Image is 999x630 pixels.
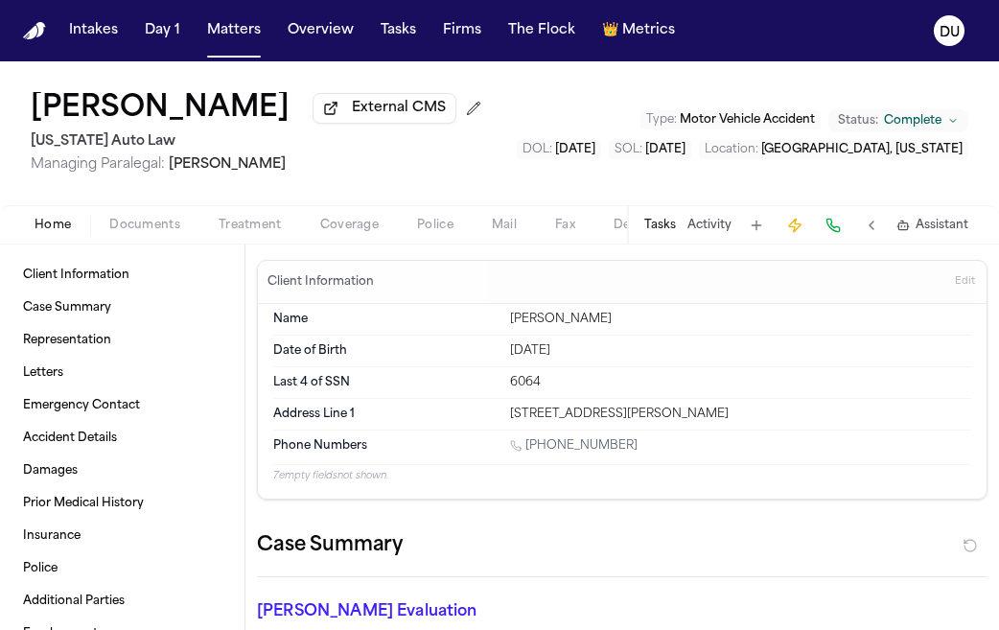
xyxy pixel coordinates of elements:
[273,407,499,422] dt: Address Line 1
[273,312,499,327] dt: Name
[699,140,968,159] button: Edit Location: Detroit, Michigan
[23,594,125,609] span: Additional Parties
[137,13,188,48] button: Day 1
[31,157,165,172] span: Managing Paralegal:
[373,13,424,48] button: Tasks
[23,22,46,40] a: Home
[435,13,489,48] button: Firms
[15,423,229,454] a: Accident Details
[645,144,685,155] span: [DATE]
[23,463,78,478] span: Damages
[510,438,638,454] a: Call 1 (313) 918-6987
[743,212,770,239] button: Add Task
[273,438,367,454] span: Phone Numbers
[23,22,46,40] img: Finch Logo
[23,431,117,446] span: Accident Details
[510,407,971,422] div: [STREET_ADDRESS][PERSON_NAME]
[280,13,361,48] button: Overview
[820,212,847,239] button: Make a Call
[219,218,282,233] span: Treatment
[23,398,140,413] span: Emergency Contact
[109,218,180,233] span: Documents
[15,586,229,617] a: Additional Parties
[680,114,815,126] span: Motor Vehicle Accident
[23,496,144,511] span: Prior Medical History
[594,13,683,48] button: crownMetrics
[615,144,642,155] span: SOL :
[500,13,583,48] button: The Flock
[15,455,229,486] a: Damages
[31,130,489,153] h2: [US_STATE] Auto Law
[916,218,968,233] span: Assistant
[640,110,821,129] button: Edit Type: Motor Vehicle Accident
[23,300,111,315] span: Case Summary
[896,218,968,233] button: Assistant
[15,488,229,519] a: Prior Medical History
[705,144,758,155] span: Location :
[273,375,499,390] dt: Last 4 of SSN
[23,528,81,544] span: Insurance
[510,343,971,359] div: [DATE]
[23,333,111,348] span: Representation
[320,218,379,233] span: Coverage
[781,212,808,239] button: Create Immediate Task
[949,267,981,297] button: Edit
[31,92,290,127] h1: [PERSON_NAME]
[622,21,675,40] span: Metrics
[35,218,71,233] span: Home
[273,343,499,359] dt: Date of Birth
[264,274,378,290] h3: Client Information
[31,92,290,127] button: Edit matter name
[646,114,677,126] span: Type :
[884,113,941,128] span: Complete
[955,275,975,289] span: Edit
[517,140,601,159] button: Edit DOL: 2025-03-04
[199,13,268,48] button: Matters
[555,144,595,155] span: [DATE]
[761,144,963,155] span: [GEOGRAPHIC_DATA], [US_STATE]
[555,218,575,233] span: Fax
[602,21,618,40] span: crown
[492,218,517,233] span: Mail
[510,375,971,390] div: 6064
[23,365,63,381] span: Letters
[23,561,58,576] span: Police
[15,292,229,323] a: Case Summary
[614,218,665,233] span: Demand
[417,218,453,233] span: Police
[15,390,229,421] a: Emergency Contact
[313,93,456,124] button: External CMS
[687,218,732,233] button: Activity
[940,26,960,39] text: DU
[644,218,676,233] button: Tasks
[510,312,971,327] div: [PERSON_NAME]
[15,325,229,356] a: Representation
[352,99,446,118] span: External CMS
[609,140,691,159] button: Edit SOL: 2028-03-04
[169,157,286,172] span: [PERSON_NAME]
[15,358,229,388] a: Letters
[15,553,229,584] a: Police
[15,521,229,551] a: Insurance
[23,268,129,283] span: Client Information
[828,109,968,132] button: Change status from Complete
[61,13,126,48] button: Intakes
[523,144,552,155] span: DOL :
[273,469,971,483] p: 7 empty fields not shown.
[838,113,878,128] span: Status:
[257,530,403,561] h2: Case Summary
[15,260,229,291] a: Client Information
[257,600,987,623] p: [PERSON_NAME] Evaluation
